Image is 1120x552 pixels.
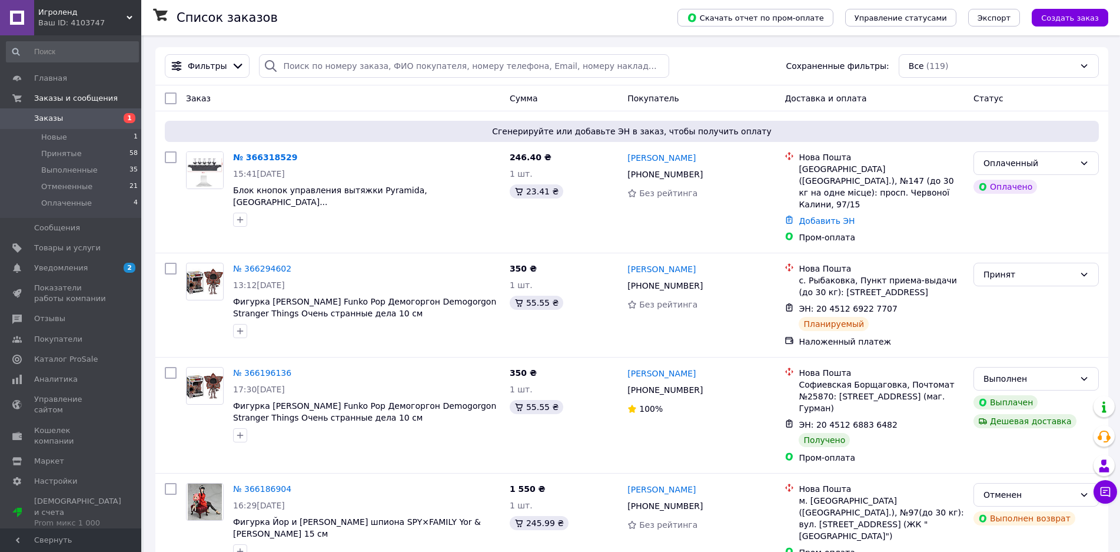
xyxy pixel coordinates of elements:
[41,181,92,192] span: Отмененные
[259,54,669,78] input: Поиск по номеру заказа, ФИО покупателя, номеру телефона, Email, номеру накладной
[187,152,223,189] img: Фото товару
[187,373,223,399] img: Фото товару
[983,372,1075,385] div: Выполнен
[625,166,705,183] div: [PHONE_NUMBER]
[1041,14,1099,22] span: Создать заказ
[510,264,537,273] span: 350 ₴
[639,300,697,309] span: Без рейтинга
[233,484,291,494] a: № 366186904
[799,336,964,348] div: Наложенный платеж
[855,14,947,22] span: Управление статусами
[34,496,121,528] span: [DEMOGRAPHIC_DATA] и счета
[34,93,118,104] span: Заказы и сообщения
[639,520,697,530] span: Без рейтинга
[188,484,222,520] img: Фото товару
[38,7,127,18] span: Игроленд
[510,94,538,103] span: Сумма
[799,420,898,429] span: ЭН: 20 4512 6883 6482
[233,169,285,179] span: 15:41[DATE]
[983,488,1075,501] div: Отменен
[34,73,67,84] span: Главная
[510,368,537,378] span: 350 ₴
[510,385,533,394] span: 1 шт.
[627,152,696,164] a: [PERSON_NAME]
[1094,480,1117,504] button: Чат с покупателем
[233,385,285,394] span: 17:30[DATE]
[129,181,138,192] span: 21
[510,280,533,290] span: 1 шт.
[799,367,964,379] div: Нова Пошта
[639,404,663,414] span: 100%
[34,394,109,415] span: Управление сайтом
[233,517,481,538] a: Фигурка Йор и [PERSON_NAME] шпиона SPY×FAMILY Yor & [PERSON_NAME] 15 см
[124,263,135,273] span: 2
[627,263,696,275] a: [PERSON_NAME]
[786,60,889,72] span: Сохраненные фильтры:
[177,11,278,25] h1: Список заказов
[973,180,1037,194] div: Оплачено
[639,189,697,198] span: Без рейтинга
[233,186,427,207] span: Блок кнопок управления вытяжки Pyramida, [GEOGRAPHIC_DATA]...
[510,153,551,162] span: 246.40 ₴
[187,269,223,295] img: Фото товару
[34,223,80,233] span: Сообщения
[627,94,679,103] span: Покупатель
[627,484,696,495] a: [PERSON_NAME]
[799,151,964,163] div: Нова Пошта
[625,382,705,398] div: [PHONE_NUMBER]
[785,94,866,103] span: Доставка и оплата
[978,14,1011,22] span: Экспорт
[799,275,964,298] div: с. Рыбаковка, Пункт приема-выдачи (до 30 кг): [STREET_ADDRESS]
[6,41,139,62] input: Поиск
[186,483,224,521] a: Фото товару
[34,425,109,447] span: Кошелек компании
[233,368,291,378] a: № 366196136
[799,216,855,226] a: Добавить ЭН
[34,456,64,467] span: Маркет
[968,9,1020,27] button: Экспорт
[233,297,496,318] a: Фигурка [PERSON_NAME] Funko Pop Демогоргон Demogorgon Stranger Things Очень странные дела 10 см
[186,263,224,300] a: Фото товару
[845,9,956,27] button: Управление статусами
[973,414,1076,428] div: Дешевая доставка
[625,277,705,294] div: [PHONE_NUMBER]
[233,501,285,510] span: 16:29[DATE]
[799,317,869,331] div: Планируемый
[687,12,824,23] span: Скачать отчет по пром-оплате
[799,163,964,210] div: [GEOGRAPHIC_DATA] ([GEOGRAPHIC_DATA].), №147 (до 30 кг на одне місце): просп. Червоної Калини, 97/15
[41,198,92,209] span: Оплаченные
[510,169,533,179] span: 1 шт.
[34,374,78,385] span: Аналитика
[129,148,138,159] span: 58
[973,511,1075,525] div: Выполнен возврат
[188,60,227,72] span: Фильтры
[233,401,496,422] span: Фигурка [PERSON_NAME] Funko Pop Демогоргон Demogorgon Stranger Things Очень странные дела 10 см
[510,484,546,494] span: 1 550 ₴
[34,263,88,273] span: Уведомления
[677,9,833,27] button: Скачать отчет по пром-оплате
[973,94,1003,103] span: Статус
[1020,12,1108,22] a: Создать заказ
[34,476,77,487] span: Настройки
[34,354,98,365] span: Каталог ProSale
[34,243,101,253] span: Товары и услуги
[799,483,964,495] div: Нова Пошта
[510,296,563,310] div: 55.55 ₴
[510,400,563,414] div: 55.55 ₴
[34,518,121,528] div: Prom микс 1 000
[625,498,705,514] div: [PHONE_NUMBER]
[34,313,65,324] span: Отзывы
[186,151,224,189] a: Фото товару
[799,433,850,447] div: Получено
[973,395,1038,409] div: Выплачен
[983,268,1075,281] div: Принят
[233,264,291,273] a: № 366294602
[233,280,285,290] span: 13:12[DATE]
[186,94,211,103] span: Заказ
[41,132,67,143] span: Новые
[34,334,82,345] span: Покупатели
[983,157,1075,170] div: Оплаченный
[186,367,224,405] a: Фото товару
